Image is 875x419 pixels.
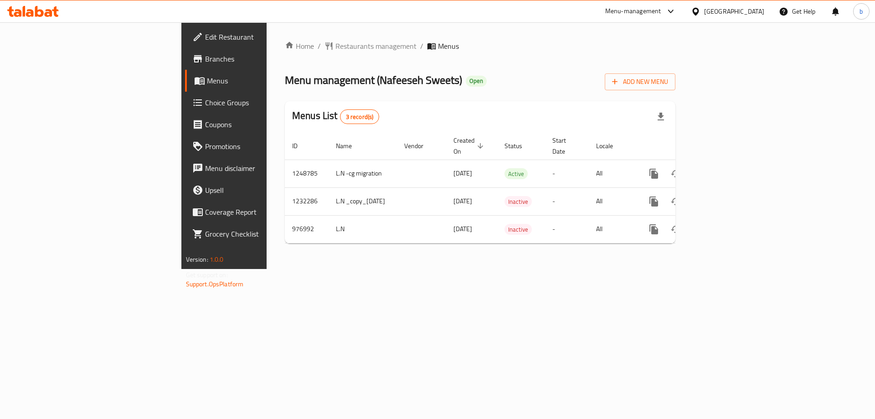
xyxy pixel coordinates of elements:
span: ID [292,140,309,151]
a: Grocery Checklist [185,223,328,245]
div: Menu-management [605,6,661,17]
a: Coupons [185,114,328,135]
span: Choice Groups [205,97,320,108]
td: All [589,160,636,187]
th: Actions [636,132,738,160]
span: Promotions [205,141,320,152]
span: Version: [186,253,208,265]
a: Choice Groups [185,92,328,114]
span: Name [336,140,364,151]
td: L.N -cg migration [329,160,397,187]
button: more [643,191,665,212]
span: Edit Restaurant [205,31,320,42]
button: more [643,218,665,240]
span: [DATE] [453,195,472,207]
span: [DATE] [453,167,472,179]
td: L.N _copy_[DATE] [329,187,397,215]
nav: breadcrumb [285,41,675,52]
a: Branches [185,48,328,70]
span: Menus [438,41,459,52]
li: / [420,41,423,52]
span: Status [504,140,534,151]
span: 3 record(s) [340,113,379,121]
span: Menu management ( Nafeeseh Sweets ) [285,70,462,90]
h2: Menus List [292,109,379,124]
a: Menu disclaimer [185,157,328,179]
button: more [643,163,665,185]
div: Export file [650,106,672,128]
div: Active [504,168,528,179]
span: Get support on: [186,269,228,281]
table: enhanced table [285,132,738,243]
span: 1.0.0 [210,253,224,265]
span: Open [466,77,487,85]
span: Vendor [404,140,435,151]
a: Support.OpsPlatform [186,278,244,290]
a: Promotions [185,135,328,157]
button: Add New Menu [605,73,675,90]
td: All [589,187,636,215]
span: Branches [205,53,320,64]
a: Menus [185,70,328,92]
span: Upsell [205,185,320,196]
td: - [545,215,589,243]
button: Change Status [665,218,687,240]
td: - [545,187,589,215]
td: L.N [329,215,397,243]
span: Locale [596,140,625,151]
span: Add New Menu [612,76,668,88]
span: Created On [453,135,486,157]
td: - [545,160,589,187]
span: Coupons [205,119,320,130]
span: b [860,6,863,16]
span: Restaurants management [335,41,417,52]
span: Grocery Checklist [205,228,320,239]
span: Inactive [504,224,532,235]
td: All [589,215,636,243]
div: [GEOGRAPHIC_DATA] [704,6,764,16]
a: Upsell [185,179,328,201]
span: Inactive [504,197,532,207]
span: Menu disclaimer [205,163,320,174]
button: Change Status [665,163,687,185]
div: Open [466,76,487,87]
div: Total records count [340,109,380,124]
span: Coverage Report [205,207,320,217]
span: Menus [207,75,320,86]
a: Coverage Report [185,201,328,223]
a: Restaurants management [324,41,417,52]
button: Change Status [665,191,687,212]
span: Active [504,169,528,179]
a: Edit Restaurant [185,26,328,48]
span: Start Date [552,135,578,157]
span: [DATE] [453,223,472,235]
